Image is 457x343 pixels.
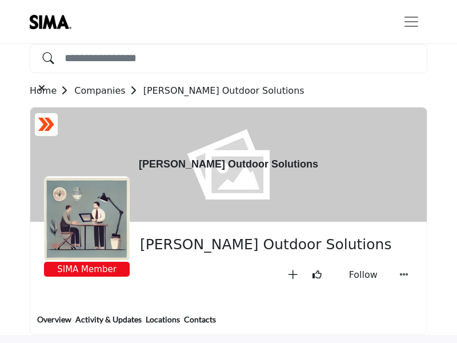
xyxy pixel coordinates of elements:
[30,15,77,29] img: site Logo
[143,85,304,96] a: [PERSON_NAME] Outdoor Solutions
[395,10,427,33] button: Toggle navigation
[395,265,413,285] button: More details
[140,236,404,254] span: Wright Outdoor Solutions
[75,313,142,334] a: Activity & Updates
[74,85,143,96] a: Companies
[30,85,74,96] a: Home
[139,107,318,222] h1: [PERSON_NAME] Outdoor Solutions
[308,265,326,285] button: Like
[30,44,427,73] input: Search Solutions
[38,116,55,133] img: ASM Certified
[46,263,127,276] span: SIMA Member
[183,313,217,334] a: Contacts
[37,313,72,334] a: Overview
[145,313,181,334] a: Locations
[332,265,389,285] button: Follow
